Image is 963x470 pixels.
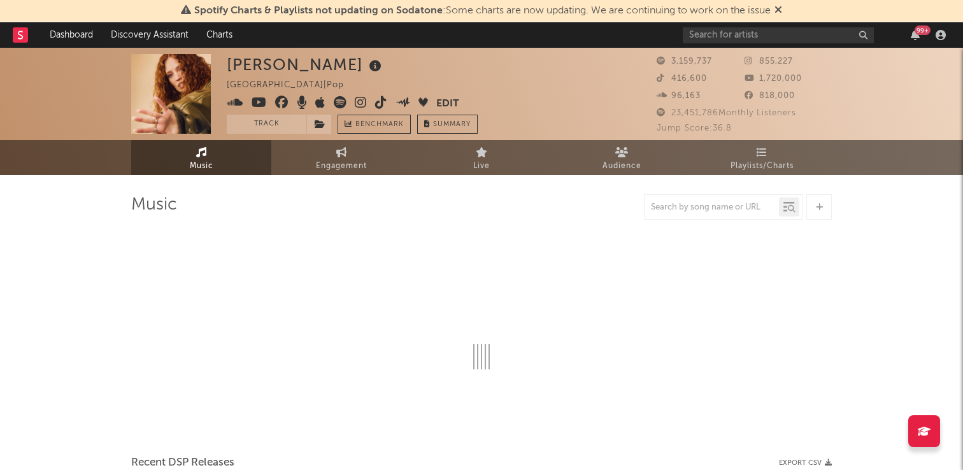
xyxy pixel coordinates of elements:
a: Audience [552,140,692,175]
span: 855,227 [745,57,793,66]
span: 818,000 [745,92,795,100]
input: Search by song name or URL [645,203,779,213]
button: Track [227,115,306,134]
span: Benchmark [355,117,404,132]
a: Engagement [271,140,411,175]
span: Live [473,159,490,174]
button: Export CSV [779,459,832,467]
button: 99+ [911,30,920,40]
span: : Some charts are now updating. We are continuing to work on the issue [194,6,771,16]
div: [PERSON_NAME] [227,54,385,75]
span: 416,600 [657,75,707,83]
div: [GEOGRAPHIC_DATA] | Pop [227,78,359,93]
a: Benchmark [338,115,411,134]
span: Engagement [316,159,367,174]
span: Jump Score: 36.8 [657,124,732,132]
div: 99 + [915,25,931,35]
span: 23,451,786 Monthly Listeners [657,109,796,117]
a: Playlists/Charts [692,140,832,175]
span: 3,159,737 [657,57,712,66]
a: Music [131,140,271,175]
a: Dashboard [41,22,102,48]
span: Summary [433,121,471,128]
span: 1,720,000 [745,75,802,83]
button: Edit [436,96,459,112]
a: Charts [197,22,241,48]
a: Live [411,140,552,175]
span: Dismiss [774,6,782,16]
span: 96,163 [657,92,701,100]
span: Music [190,159,213,174]
button: Summary [417,115,478,134]
span: Audience [603,159,641,174]
a: Discovery Assistant [102,22,197,48]
input: Search for artists [683,27,874,43]
span: Spotify Charts & Playlists not updating on Sodatone [194,6,443,16]
span: Playlists/Charts [731,159,794,174]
